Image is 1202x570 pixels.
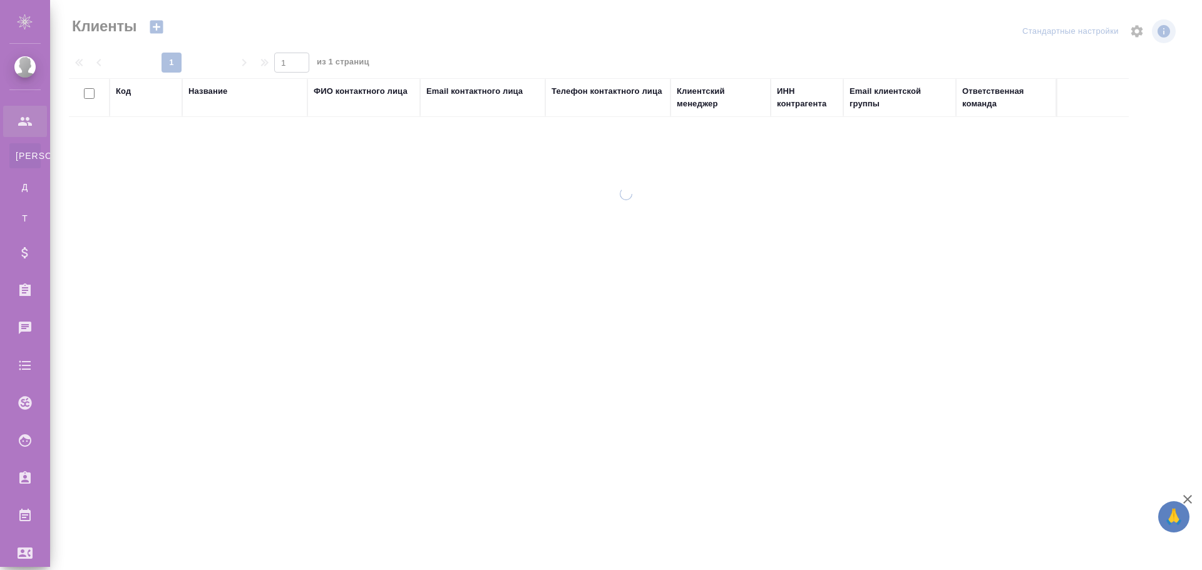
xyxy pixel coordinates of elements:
[314,85,408,98] div: ФИО контактного лица
[16,150,34,162] span: [PERSON_NAME]
[9,175,41,200] a: Д
[9,206,41,231] a: Т
[677,85,764,110] div: Клиентский менеджер
[188,85,227,98] div: Название
[116,85,131,98] div: Код
[1163,504,1184,530] span: 🙏
[1158,501,1189,532] button: 🙏
[962,85,1050,110] div: Ответственная команда
[850,85,950,110] div: Email клиентской группы
[552,85,662,98] div: Телефон контактного лица
[426,85,523,98] div: Email контактного лица
[16,181,34,193] span: Д
[16,212,34,225] span: Т
[9,143,41,168] a: [PERSON_NAME]
[777,85,837,110] div: ИНН контрагента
